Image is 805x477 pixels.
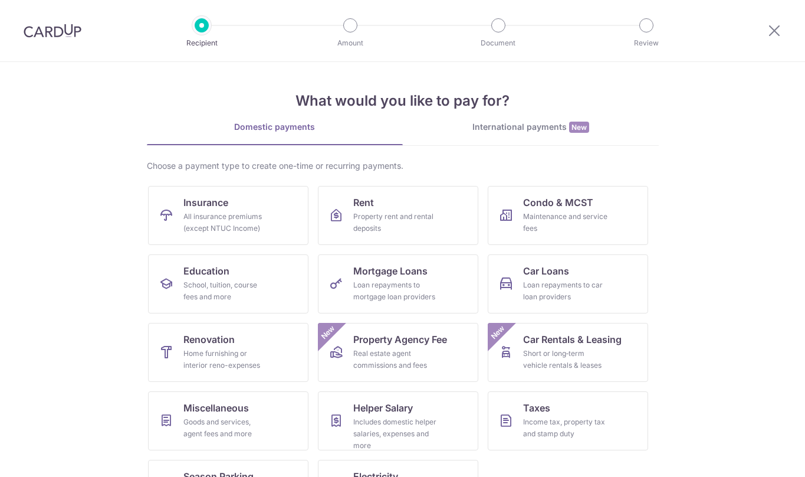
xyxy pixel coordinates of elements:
[148,391,308,450] a: MiscellaneousGoods and services, agent fees and more
[307,37,394,49] p: Amount
[569,122,589,133] span: New
[488,391,648,450] a: TaxesIncome tax, property tax and stamp duty
[183,401,249,415] span: Miscellaneous
[318,391,478,450] a: Helper SalaryIncludes domestic helper salaries, expenses and more
[147,160,659,172] div: Choose a payment type to create one-time or recurring payments.
[523,279,608,303] div: Loan repayments to car loan providers
[523,264,569,278] span: Car Loans
[183,348,268,371] div: Home furnishing or interior reno-expenses
[523,401,550,415] span: Taxes
[183,211,268,234] div: All insurance premiums (except NTUC Income)
[148,186,308,245] a: InsuranceAll insurance premiums (except NTUC Income)
[488,186,648,245] a: Condo & MCSTMaintenance and service fees
[488,323,648,382] a: Car Rentals & LeasingShort or long‑term vehicle rentals & leasesNew
[148,323,308,382] a: RenovationHome furnishing or interior reno-expenses
[353,348,438,371] div: Real estate agent commissions and fees
[353,279,438,303] div: Loan repayments to mortgage loan providers
[603,37,690,49] p: Review
[403,121,659,133] div: International payments
[353,211,438,234] div: Property rent and rental deposits
[147,121,403,133] div: Domestic payments
[523,416,608,440] div: Income tax, property tax and stamp duty
[318,323,337,342] span: New
[523,195,593,210] span: Condo & MCST
[523,348,608,371] div: Short or long‑term vehicle rentals & leases
[147,90,659,112] h4: What would you like to pay for?
[24,24,81,38] img: CardUp
[318,254,478,313] a: Mortgage LoansLoan repayments to mortgage loan providers
[353,401,413,415] span: Helper Salary
[353,195,374,210] span: Rent
[148,254,308,313] a: EducationSchool, tuition, course fees and more
[353,264,428,278] span: Mortgage Loans
[183,264,229,278] span: Education
[318,323,478,382] a: Property Agency FeeReal estate agent commissions and feesNew
[455,37,542,49] p: Document
[730,442,793,471] iframe: Opens a widget where you can find more information
[183,279,268,303] div: School, tuition, course fees and more
[488,254,648,313] a: Car LoansLoan repayments to car loan providers
[318,186,478,245] a: RentProperty rent and rental deposits
[353,332,447,347] span: Property Agency Fee
[183,332,235,347] span: Renovation
[523,332,622,347] span: Car Rentals & Leasing
[523,211,608,234] div: Maintenance and service fees
[353,416,438,452] div: Includes domestic helper salaries, expenses and more
[158,37,245,49] p: Recipient
[183,195,228,210] span: Insurance
[183,416,268,440] div: Goods and services, agent fees and more
[488,323,507,342] span: New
